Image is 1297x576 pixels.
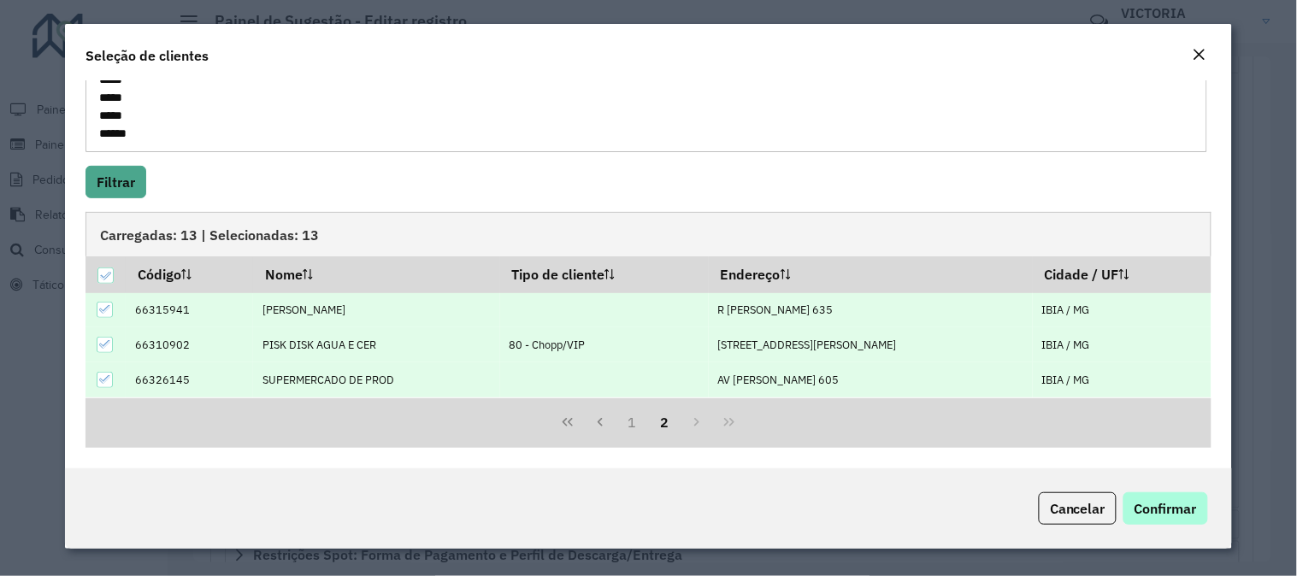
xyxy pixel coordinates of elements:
h4: Seleção de clientes [85,45,209,66]
td: IBIA / MG [1033,327,1211,362]
td: SUPERMERCADO DE PROD [253,362,499,397]
span: Confirmar [1135,500,1197,517]
button: Close [1188,44,1212,67]
td: [STREET_ADDRESS][PERSON_NAME] [709,327,1033,362]
td: 80 - Chopp/VIP [500,327,710,362]
button: First Page [551,407,584,439]
div: Carregadas: 13 | Selecionadas: 13 [85,212,1212,256]
button: Confirmar [1123,492,1208,525]
td: 66315941 [126,293,253,328]
button: 2 [648,407,681,439]
th: Tipo de cliente [500,256,710,292]
th: Nome [253,256,499,292]
td: PISK DISK AGUA E CER [253,327,499,362]
th: Cidade / UF [1033,256,1211,292]
td: 66310902 [126,327,253,362]
td: 66326145 [126,362,253,397]
button: 1 [616,407,649,439]
button: Filtrar [85,166,146,198]
td: AV [PERSON_NAME] 605 [709,362,1033,397]
td: [PERSON_NAME] [253,293,499,328]
td: IBIA / MG [1033,293,1211,328]
td: R [PERSON_NAME] 635 [709,293,1033,328]
td: IBIA / MG [1033,362,1211,397]
th: Endereço [709,256,1033,292]
em: Fechar [1193,48,1206,62]
button: Cancelar [1039,492,1117,525]
th: Código [126,256,253,292]
button: Previous Page [584,407,616,439]
span: Cancelar [1050,500,1105,517]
